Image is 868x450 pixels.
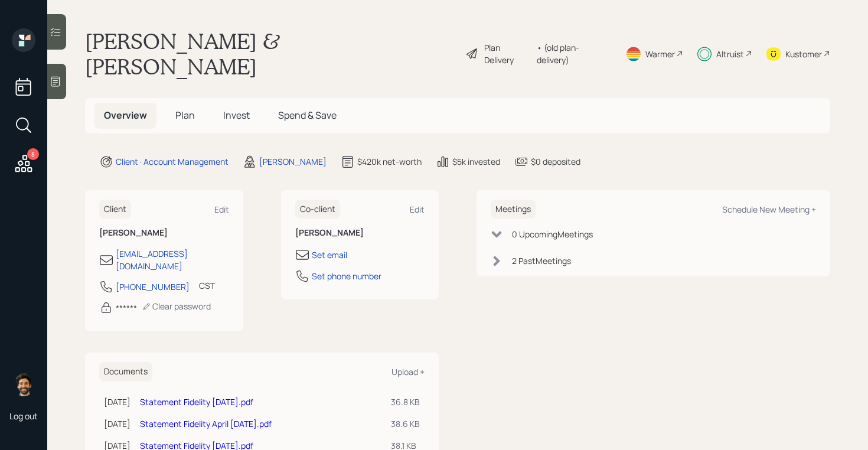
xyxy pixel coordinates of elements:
[357,155,422,168] div: $420k net-worth
[785,48,822,60] div: Kustomer
[491,200,536,219] h6: Meetings
[295,200,340,219] h6: Co-client
[116,281,190,293] div: [PHONE_NUMBER]
[199,279,215,292] div: CST
[99,200,131,219] h6: Client
[452,155,500,168] div: $5k invested
[104,109,147,122] span: Overview
[722,204,816,215] div: Schedule New Meeting +
[116,155,229,168] div: Client · Account Management
[278,109,337,122] span: Spend & Save
[295,228,425,238] h6: [PERSON_NAME]
[391,418,420,430] div: 38.6 KB
[259,155,327,168] div: [PERSON_NAME]
[9,410,38,422] div: Log out
[410,204,425,215] div: Edit
[512,228,593,240] div: 0 Upcoming Meeting s
[312,249,347,261] div: Set email
[142,301,211,312] div: Clear password
[391,396,420,408] div: 36.8 KB
[512,255,571,267] div: 2 Past Meeting s
[140,418,272,429] a: Statement Fidelity April [DATE].pdf
[104,418,130,430] div: [DATE]
[531,155,580,168] div: $0 deposited
[85,28,456,79] h1: [PERSON_NAME] & [PERSON_NAME]
[12,373,35,396] img: eric-schwartz-headshot.png
[716,48,744,60] div: Altruist
[537,41,611,66] div: • (old plan-delivery)
[312,270,381,282] div: Set phone number
[140,396,253,407] a: Statement Fidelity [DATE].pdf
[116,247,229,272] div: [EMAIL_ADDRESS][DOMAIN_NAME]
[645,48,675,60] div: Warmer
[391,366,425,377] div: Upload +
[214,204,229,215] div: Edit
[104,396,130,408] div: [DATE]
[99,228,229,238] h6: [PERSON_NAME]
[175,109,195,122] span: Plan
[484,41,531,66] div: Plan Delivery
[223,109,250,122] span: Invest
[27,148,39,160] div: 8
[99,362,152,381] h6: Documents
